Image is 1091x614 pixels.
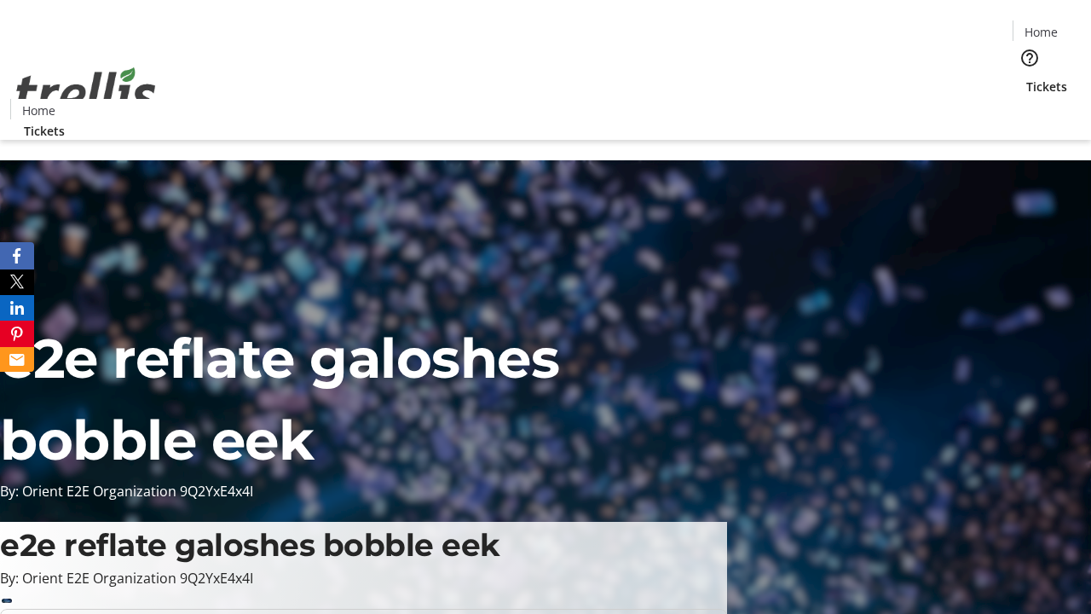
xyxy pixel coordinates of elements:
[22,101,55,119] span: Home
[1025,23,1058,41] span: Home
[1026,78,1067,96] span: Tickets
[1013,78,1081,96] a: Tickets
[10,122,78,140] a: Tickets
[10,49,162,134] img: Orient E2E Organization 9Q2YxE4x4I's Logo
[11,101,66,119] a: Home
[1013,96,1047,130] button: Cart
[1013,41,1047,75] button: Help
[24,122,65,140] span: Tickets
[1013,23,1068,41] a: Home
